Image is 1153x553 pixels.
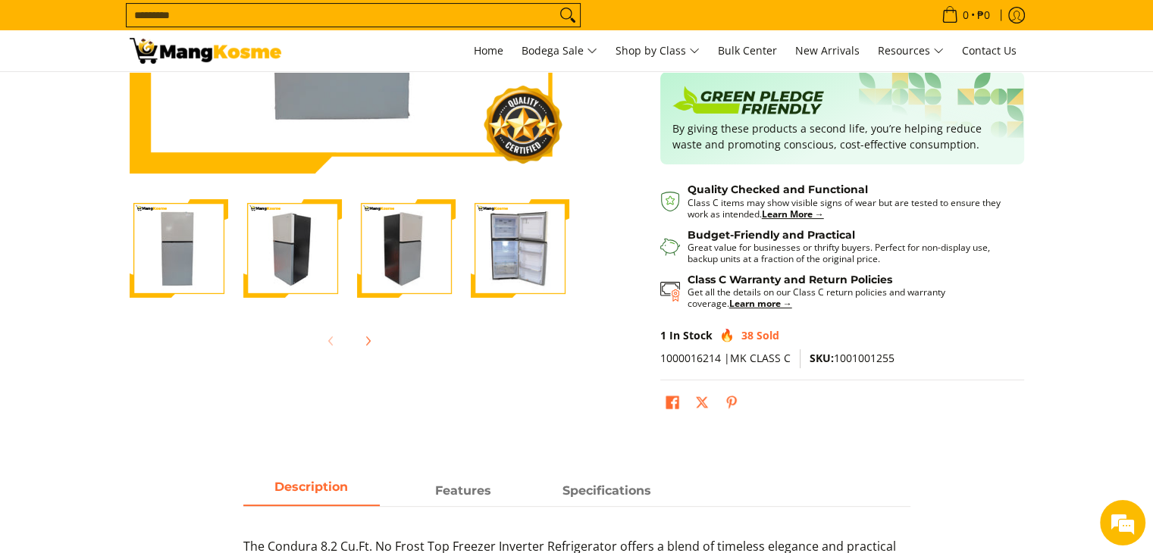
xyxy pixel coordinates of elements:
a: Description 1 [395,477,531,506]
span: • [937,7,995,23]
span: Sold [757,328,779,342]
span: Bulk Center [718,43,777,58]
span: Contact Us [962,43,1017,58]
a: Learn More → [762,208,824,220]
strong: Features [435,483,491,498]
nav: Main Menu [296,30,1024,71]
span: SKU: [810,351,834,365]
span: 1000016214 |MK CLASS C [660,351,791,365]
a: Resources [870,30,951,71]
span: New Arrivals [795,43,860,58]
a: Post on X [691,392,713,417]
span: 38 [741,328,754,342]
a: Description [243,477,380,506]
img: Condura 8.2 Cu.Ft. No Frost, Top Freezer Inverter Refrigerator, Beige/Powder Blue CTF88iBP (Class... [357,199,456,298]
span: 1 [660,328,666,342]
span: 0 [960,10,971,20]
p: Get all the details on our Class C return policies and warranty coverage. [688,286,1009,309]
img: Condura 8.2 Cu.Ft. No Frost, Top Freezer Inverter Refrigerator, Beige/Powder Blue CTF88iBP (Class... [243,199,342,298]
a: Shop by Class [608,30,707,71]
img: Badge sustainability green pledge friendly [672,84,824,120]
span: Description [243,477,380,505]
a: Bodega Sale [514,30,605,71]
img: Condura 8.2 Cu.Ft. No Frost, Top Freezer Inverter Refrigerator, Beige/Powder Blue CTF88iBP (Class... [130,199,228,298]
span: Bodega Sale [522,42,597,61]
img: Condura 8.2 Cu.Ft. No Frost, Top Freezer Inverter Refrigerator, Beige/Powder Blue CTF88iBP (Class... [471,199,569,298]
button: Next [351,324,384,358]
p: By giving these products a second life, you’re helping reduce waste and promoting conscious, cost... [672,120,1012,152]
strong: Budget-Friendly and Practical [688,228,855,242]
strong: Specifications [562,483,651,498]
a: Pin on Pinterest [721,392,742,417]
img: Condura 8.2 Cu.Ft. Be U Ref Beige/Powder Blue (Class C) l Mang Kosme [130,38,281,64]
p: Class C items may show visible signs of wear but are tested to ensure they work as intended. [688,197,1009,220]
a: Contact Us [954,30,1024,71]
p: Great value for businesses or thrifty buyers. Perfect for non-display use, backup units at a frac... [688,242,1009,264]
span: Shop by Class [616,42,700,61]
button: Search [556,4,580,27]
div: Minimize live chat window [249,8,285,44]
span: Home [474,43,503,58]
span: Resources [878,42,944,61]
a: Description 2 [539,477,675,506]
a: Home [466,30,511,71]
div: Chat with us now [79,85,255,105]
span: ₱0 [975,10,992,20]
strong: Quality Checked and Functional [688,183,868,196]
a: Bulk Center [710,30,785,71]
a: New Arrivals [788,30,867,71]
span: We're online! [88,175,209,328]
strong: Class C Warranty and Return Policies [688,273,892,286]
span: 1001001255 [810,351,895,365]
a: Share on Facebook [662,392,683,417]
span: In Stock [669,328,713,342]
textarea: Type your message and hit 'Enter' [8,382,289,435]
a: Learn more → [729,297,792,310]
